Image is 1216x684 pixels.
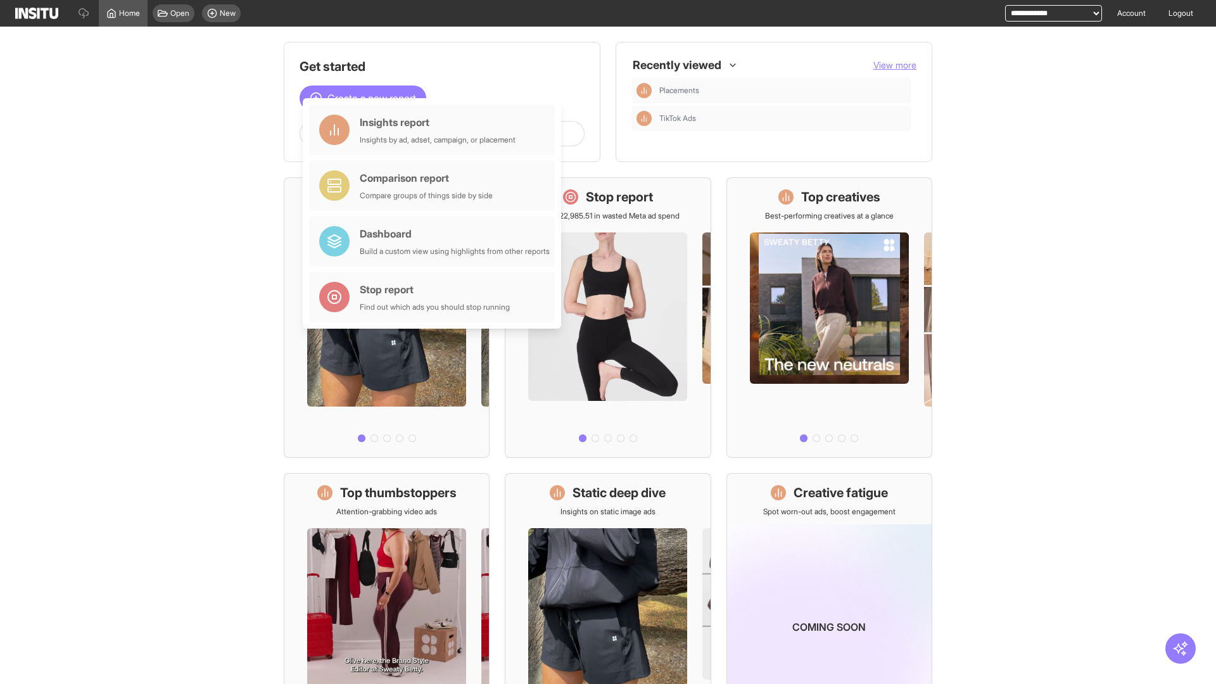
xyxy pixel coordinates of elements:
[327,91,416,106] span: Create a new report
[536,211,680,221] p: Save £22,985.51 in wasted Meta ad spend
[170,8,189,18] span: Open
[659,85,699,96] span: Placements
[505,177,711,458] a: Stop reportSave £22,985.51 in wasted Meta ad spend
[360,191,493,201] div: Compare groups of things side by side
[360,246,550,256] div: Build a custom view using highlights from other reports
[360,115,516,130] div: Insights report
[765,211,894,221] p: Best-performing creatives at a glance
[560,507,655,517] p: Insights on static image ads
[873,60,916,70] span: View more
[360,226,550,241] div: Dashboard
[360,282,510,297] div: Stop report
[636,111,652,126] div: Insights
[119,8,140,18] span: Home
[284,177,490,458] a: What's live nowSee all active ads instantly
[220,8,236,18] span: New
[340,484,457,502] h1: Top thumbstoppers
[726,177,932,458] a: Top creativesBest-performing creatives at a glance
[360,170,493,186] div: Comparison report
[636,83,652,98] div: Insights
[573,484,666,502] h1: Static deep dive
[360,135,516,145] div: Insights by ad, adset, campaign, or placement
[659,113,906,123] span: TikTok Ads
[360,302,510,312] div: Find out which ads you should stop running
[336,507,437,517] p: Attention-grabbing video ads
[801,188,880,206] h1: Top creatives
[659,113,696,123] span: TikTok Ads
[300,85,426,111] button: Create a new report
[873,59,916,72] button: View more
[586,188,653,206] h1: Stop report
[15,8,58,19] img: Logo
[300,58,585,75] h1: Get started
[659,85,906,96] span: Placements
